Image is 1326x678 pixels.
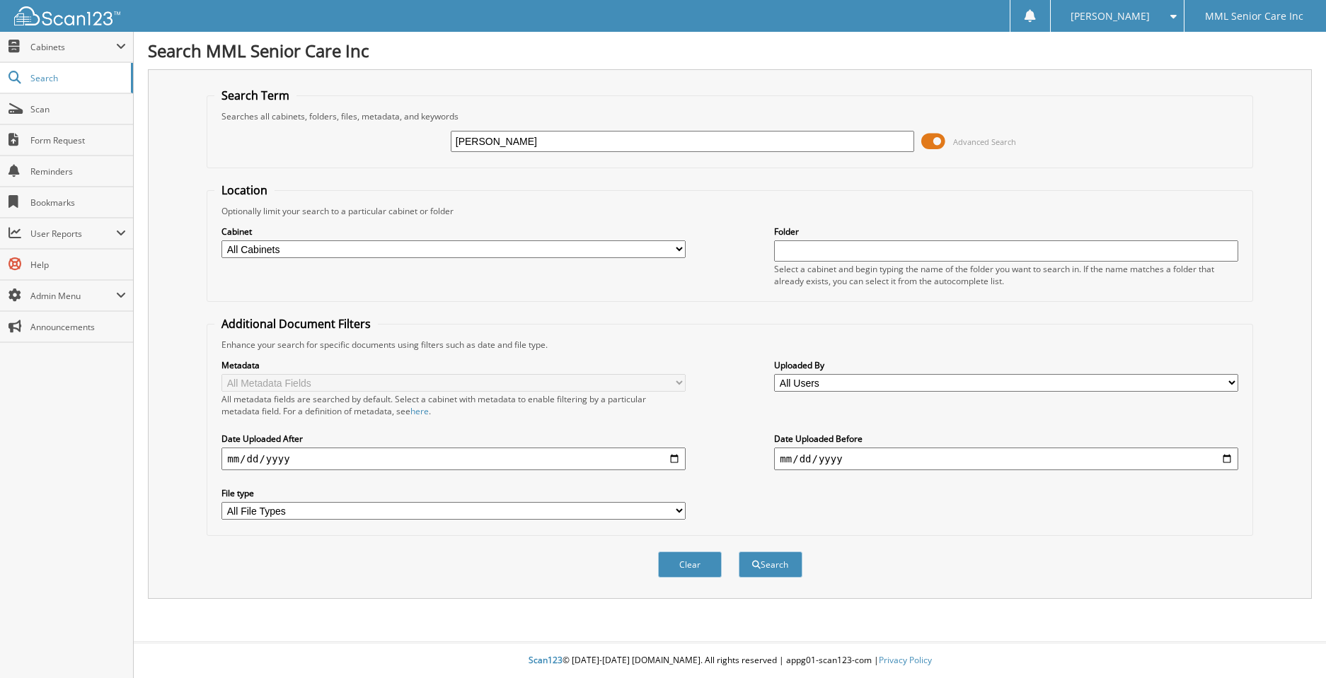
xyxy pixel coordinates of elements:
label: Uploaded By [774,359,1238,371]
label: Folder [774,226,1238,238]
legend: Search Term [214,88,296,103]
span: MML Senior Care Inc [1205,12,1303,21]
input: end [774,448,1238,470]
legend: Additional Document Filters [214,316,378,332]
label: File type [221,487,685,499]
div: All metadata fields are searched by default. Select a cabinet with metadata to enable filtering b... [221,393,685,417]
span: Scan123 [529,654,563,666]
input: start [221,448,685,470]
span: Help [30,259,126,271]
span: User Reports [30,228,116,240]
button: Search [739,551,802,578]
span: Reminders [30,165,126,177]
label: Date Uploaded Before [774,433,1238,445]
span: [PERSON_NAME] [1071,12,1150,21]
span: Scan [30,103,126,115]
span: Advanced Search [953,136,1016,147]
div: Optionally limit your search to a particular cabinet or folder [214,205,1245,217]
a: Privacy Policy [879,654,932,666]
span: Search [30,72,124,84]
img: scan123-logo-white.svg [14,6,120,25]
div: Enhance your search for specific documents using filters such as date and file type. [214,339,1245,351]
label: Cabinet [221,226,685,238]
a: here [410,405,429,417]
div: © [DATE]-[DATE] [DOMAIN_NAME]. All rights reserved | appg01-scan123-com | [134,643,1326,678]
legend: Location [214,182,275,198]
h1: Search MML Senior Care Inc [148,39,1312,62]
span: Admin Menu [30,290,116,302]
span: Bookmarks [30,197,126,209]
button: Clear [658,551,722,578]
label: Date Uploaded After [221,433,685,445]
span: Cabinets [30,41,116,53]
label: Metadata [221,359,685,371]
div: Searches all cabinets, folders, files, metadata, and keywords [214,110,1245,122]
div: Select a cabinet and begin typing the name of the folder you want to search in. If the name match... [774,263,1238,287]
span: Announcements [30,321,126,333]
span: Form Request [30,134,126,146]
